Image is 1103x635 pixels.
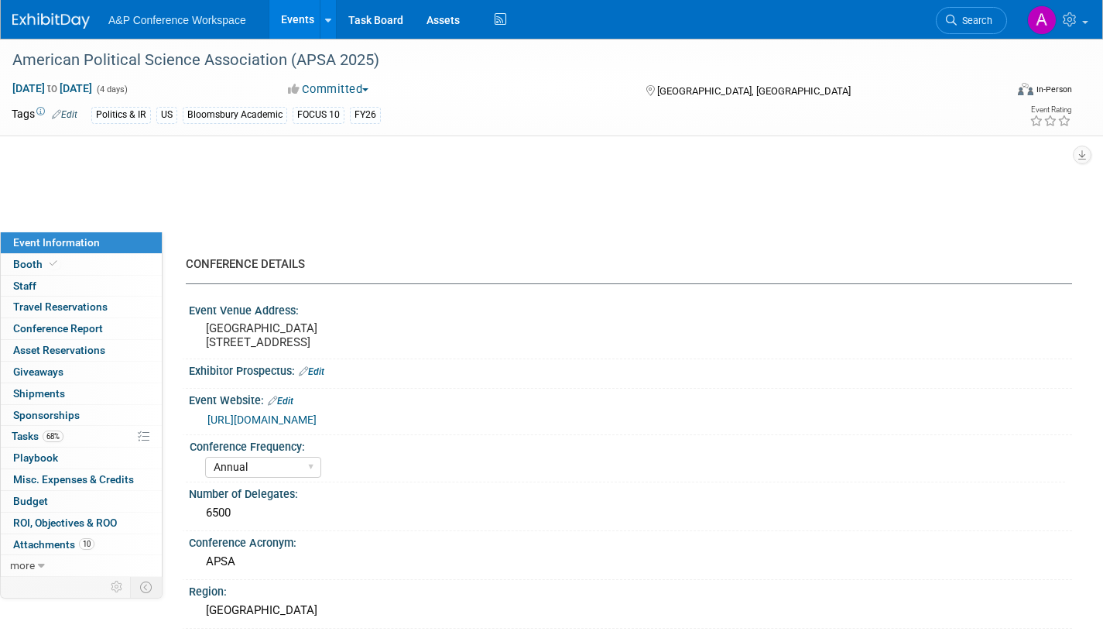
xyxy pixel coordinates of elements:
span: Staff [13,280,36,292]
span: Tasks [12,430,63,442]
div: Event Venue Address: [189,299,1072,318]
div: Event Rating [1029,106,1071,114]
div: CONFERENCE DETAILS [186,256,1060,273]
span: 10 [79,538,94,550]
span: (4 days) [95,84,128,94]
span: Travel Reservations [13,300,108,313]
a: Staff [1,276,162,297]
div: Number of Delegates: [189,482,1072,502]
span: Budget [13,495,48,507]
span: A&P Conference Workspace [108,14,246,26]
a: Sponsorships [1,405,162,426]
span: Giveaways [13,366,63,378]
span: Conference Report [13,322,103,335]
a: Attachments10 [1,534,162,555]
a: Conference Report [1,318,162,339]
div: FY26 [350,107,381,123]
div: APSA [200,550,1060,574]
div: Exhibitor Prospectus: [189,359,1072,379]
span: Booth [13,258,60,270]
td: Toggle Event Tabs [131,577,163,597]
pre: [GEOGRAPHIC_DATA] [STREET_ADDRESS] [206,321,540,349]
a: Travel Reservations [1,297,162,317]
a: Asset Reservations [1,340,162,361]
span: Shipments [13,387,65,400]
a: Search [936,7,1007,34]
a: Booth [1,254,162,275]
span: Search [957,15,992,26]
span: more [10,559,35,571]
div: American Political Science Association (APSA 2025) [7,46,981,74]
span: 68% [43,431,63,442]
a: ROI, Objectives & ROO [1,513,162,534]
a: Shipments [1,383,162,404]
div: [GEOGRAPHIC_DATA] [200,599,1060,623]
span: [DATE] [DATE] [12,81,93,95]
div: Politics & IR [91,107,151,123]
span: to [45,82,60,94]
a: [URL][DOMAIN_NAME] [207,414,317,426]
div: Bloomsbury Academic [183,107,287,123]
img: Format-Inperson.png [1018,83,1033,95]
button: Committed [283,81,375,98]
a: Edit [299,366,324,377]
div: Conference Frequency: [190,435,1065,455]
a: more [1,555,162,576]
img: ExhibitDay [12,13,90,29]
span: Misc. Expenses & Credits [13,473,134,486]
td: Tags [12,106,77,124]
span: ROI, Objectives & ROO [13,517,117,529]
a: Edit [268,396,293,407]
div: 6500 [200,501,1060,525]
a: Playbook [1,448,162,469]
span: Attachments [13,538,94,551]
span: Playbook [13,451,58,464]
div: Event Website: [189,389,1072,409]
div: Conference Acronym: [189,531,1072,551]
div: Region: [189,580,1072,599]
a: Event Information [1,232,162,253]
span: Asset Reservations [13,344,105,356]
span: [GEOGRAPHIC_DATA], [GEOGRAPHIC_DATA] [657,85,851,97]
div: Event Format [915,81,1072,104]
a: Misc. Expenses & Credits [1,469,162,490]
span: Event Information [13,236,100,249]
td: Personalize Event Tab Strip [104,577,131,597]
a: Edit [52,109,77,120]
a: Tasks68% [1,426,162,447]
i: Booth reservation complete [50,259,57,268]
div: US [156,107,177,123]
span: Sponsorships [13,409,80,421]
a: Giveaways [1,362,162,383]
a: Budget [1,491,162,512]
img: Amanda Oney [1027,5,1057,35]
div: FOCUS 10 [293,107,344,123]
div: In-Person [1036,84,1072,95]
